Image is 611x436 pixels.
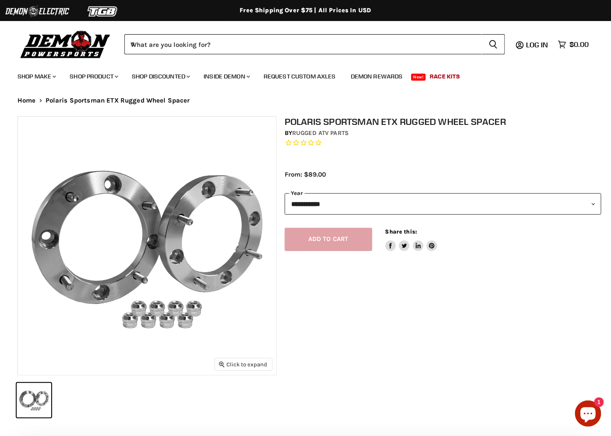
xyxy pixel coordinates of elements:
button: Search [482,34,505,54]
h1: Polaris Sportsman ETX Rugged Wheel Spacer [285,116,601,127]
a: $0.00 [554,38,593,51]
a: Inside Demon [197,67,255,85]
img: Demon Electric Logo 2 [4,3,70,20]
span: Share this: [385,228,417,235]
a: Shop Make [11,67,61,85]
span: $0.00 [570,40,589,49]
inbox-online-store-chat: Shopify online store chat [572,401,604,429]
span: Click to expand [219,361,268,368]
span: New! [411,74,426,81]
span: Polaris Sportsman ETX Rugged Wheel Spacer [46,97,190,104]
ul: Main menu [11,64,587,85]
span: Rated 0.0 out of 5 stars 0 reviews [285,138,601,148]
a: Demon Rewards [344,67,410,85]
span: From: $89.00 [285,170,326,178]
img: Polaris Sportsman ETX Rugged Wheel Spacer [18,117,276,375]
a: Rugged ATV Parts [292,129,349,137]
img: Demon Powersports [18,28,113,60]
form: Product [124,34,505,54]
button: Polaris Sportsman ETX Rugged Wheel Spacer thumbnail [17,383,51,418]
span: Log in [526,40,548,49]
a: Shop Product [63,67,124,85]
img: TGB Logo 2 [70,3,136,20]
a: Shop Discounted [125,67,195,85]
a: Race Kits [424,67,467,85]
select: year [285,193,602,215]
a: Request Custom Axles [257,67,343,85]
a: Home [18,97,36,104]
input: When autocomplete results are available use up and down arrows to review and enter to select [124,34,482,54]
div: by [285,128,601,138]
aside: Share this: [385,228,438,251]
a: Log in [522,41,554,49]
button: Click to expand [215,358,272,370]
